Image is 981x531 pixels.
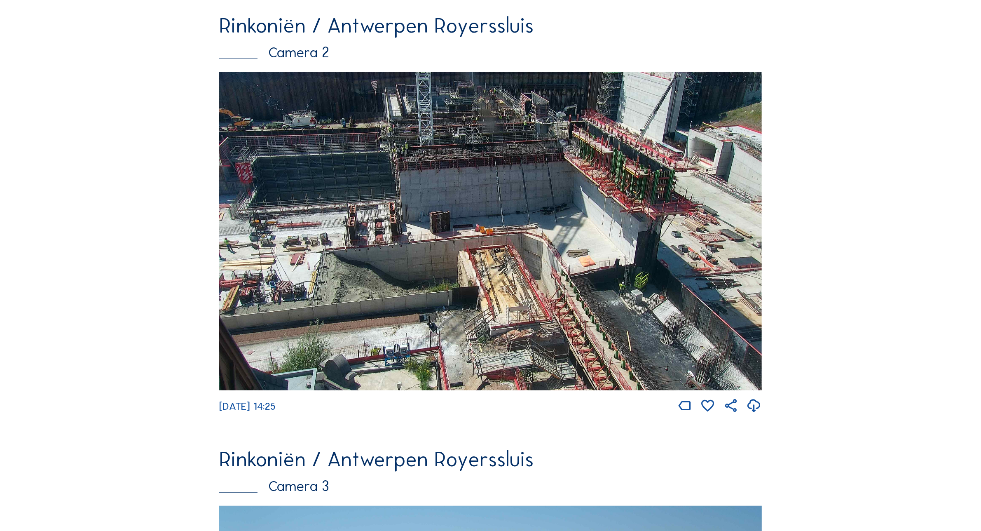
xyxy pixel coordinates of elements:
div: Rinkoniën / Antwerpen Royerssluis [219,449,762,470]
div: Rinkoniën / Antwerpen Royerssluis [219,15,762,36]
div: Camera 2 [219,45,762,60]
div: Camera 3 [219,479,762,493]
span: [DATE] 14:25 [219,400,276,413]
img: Image [219,72,762,390]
